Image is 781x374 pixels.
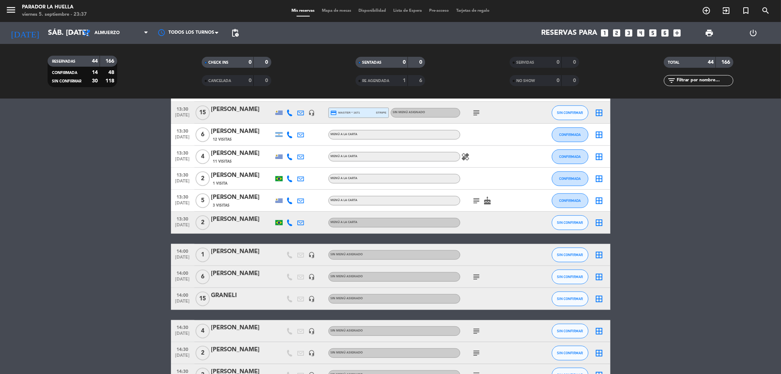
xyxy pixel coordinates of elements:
span: Sin menú asignado [331,253,363,256]
strong: 30 [92,78,98,84]
span: Pre-acceso [425,9,453,13]
strong: 0 [265,78,269,83]
span: SIN CONFIRMAR [557,297,583,301]
span: CHECK INS [208,61,228,64]
span: 14:30 [174,345,192,353]
span: RE AGENDADA [362,79,389,83]
span: 13:30 [174,192,192,201]
span: CONFIRMADA [559,199,581,203]
strong: 0 [573,60,578,65]
span: 11 Visitas [213,159,232,164]
span: [DATE] [174,113,192,121]
strong: 118 [105,78,116,84]
i: border_all [595,174,604,183]
i: border_all [595,218,604,227]
i: border_all [595,196,604,205]
span: SIN CONFIRMAR [557,111,583,115]
span: SIN CONFIRMAR [557,275,583,279]
span: stripe [376,110,387,115]
i: subject [472,273,481,281]
button: SIN CONFIRMAR [552,324,588,338]
i: healing [461,152,470,161]
i: menu [5,4,16,15]
i: turned_in_not [741,6,750,15]
span: 12 Visitas [213,137,232,142]
span: TOTAL [668,61,680,64]
span: MENÚ A LA CARTA [331,177,358,180]
span: CONFIRMADA [559,177,581,181]
span: Lista de Espera [390,9,425,13]
span: Sin menú asignado [331,275,363,278]
span: Mapa de mesas [318,9,355,13]
i: headset_mic [309,252,315,258]
button: SIN CONFIRMAR [552,346,588,360]
span: [DATE] [174,255,192,263]
span: MENÚ A LA CARTA [331,221,358,224]
span: 14:30 [174,323,192,331]
i: border_all [595,152,604,161]
span: Sin menú asignado [331,351,363,354]
button: CONFIRMADA [552,193,588,208]
strong: 166 [721,60,732,65]
div: [PERSON_NAME] [211,193,274,202]
span: SIN CONFIRMAR [557,329,583,333]
strong: 0 [557,60,559,65]
button: SIN CONFIRMAR [552,270,588,284]
i: search [761,6,770,15]
span: 2 [196,215,210,230]
span: SERVIDAS [516,61,534,64]
div: GRANELI [211,291,274,300]
span: pending_actions [231,29,239,37]
div: [PERSON_NAME] [211,127,274,136]
div: [PERSON_NAME] [211,345,274,355]
span: 14:00 [174,269,192,277]
i: looks_6 [661,28,670,38]
span: 6 [196,127,210,142]
span: Almuerzo [94,30,120,36]
strong: 166 [105,59,116,64]
i: credit_card [331,110,337,116]
i: border_all [595,251,604,259]
i: headset_mic [309,350,315,356]
span: 13:30 [174,170,192,179]
div: [PERSON_NAME] [211,171,274,180]
span: NO SHOW [516,79,535,83]
strong: 0 [403,60,406,65]
i: headset_mic [309,328,315,334]
i: add_box [673,28,682,38]
strong: 0 [573,78,578,83]
span: Tarjetas de regalo [453,9,493,13]
div: viernes 5. septiembre - 23:37 [22,11,87,18]
button: CONFIRMADA [552,171,588,186]
span: 4 [196,149,210,164]
span: 5 [196,193,210,208]
strong: 0 [249,60,252,65]
span: Reservas para [542,29,598,37]
strong: 0 [249,78,252,83]
i: border_all [595,273,604,281]
button: CONFIRMADA [552,127,588,142]
span: [DATE] [174,179,192,187]
i: arrow_drop_down [68,29,77,37]
div: [PERSON_NAME] [211,215,274,224]
span: [DATE] [174,277,192,285]
span: [DATE] [174,201,192,209]
i: looks_3 [624,28,634,38]
span: Sin menú asignado [331,329,363,332]
i: border_all [595,130,604,139]
span: CANCELADA [208,79,231,83]
i: cake [483,196,492,205]
div: [PERSON_NAME] [211,105,274,114]
span: Mis reservas [288,9,318,13]
span: 4 [196,324,210,338]
strong: 0 [265,60,269,65]
span: CONFIRMADA [52,71,77,75]
span: 1 Visita [213,181,228,186]
span: 6 [196,270,210,284]
i: border_all [595,349,604,358]
span: 3 Visitas [213,203,230,208]
span: [DATE] [174,223,192,231]
div: [PERSON_NAME] [211,247,274,256]
i: looks_4 [636,28,646,38]
span: 15 [196,105,210,120]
